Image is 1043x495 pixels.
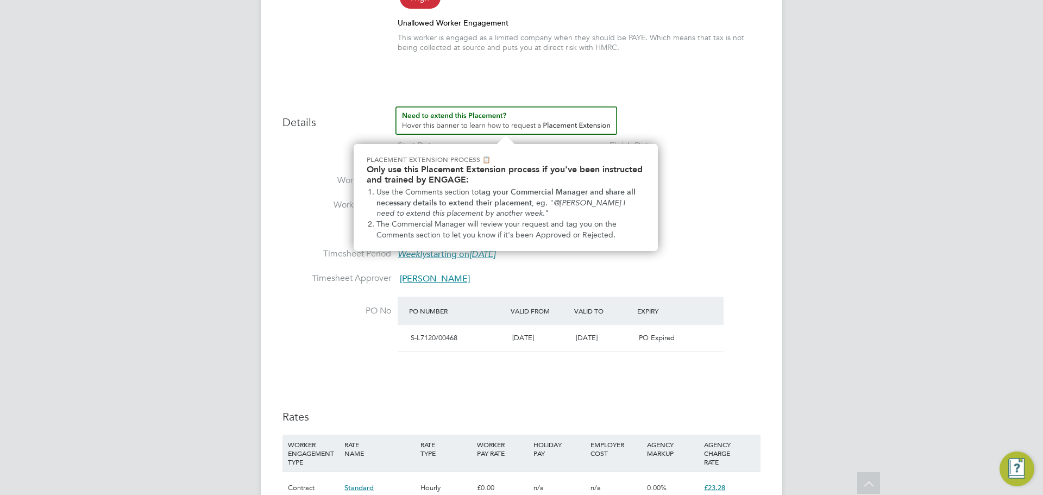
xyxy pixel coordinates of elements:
h3: Details [282,106,761,129]
div: Unallowed Worker Engagement [398,18,761,28]
span: [DATE] [576,333,598,342]
span: , eg. " [532,198,554,208]
div: Valid To [571,301,635,321]
label: PO No [282,305,391,317]
em: Weekly [398,249,426,260]
label: Breaks [282,224,391,235]
span: 0.00% [647,483,667,492]
button: How to extend a Placement? [395,106,617,135]
label: Timesheet Period [282,248,391,260]
h3: Rates [282,410,761,424]
em: [DATE] [469,249,495,260]
span: " [545,209,549,218]
span: n/a [533,483,544,492]
div: Expiry [634,301,698,321]
span: starting on [398,249,495,260]
li: The Commercial Manager will review your request and tag you on the Comments section to let you kn... [376,219,645,240]
span: £23.28 [704,483,725,492]
div: RATE TYPE [418,435,474,463]
button: Engage Resource Center [1000,452,1034,486]
em: @[PERSON_NAME] I need to extend this placement by another week. [376,198,627,218]
div: Valid From [508,301,571,321]
span: [DATE] [512,333,534,342]
span: Use the Comments section to [376,187,479,197]
div: This worker is engaged as a limited company when they should be PAYE. Which means that tax is not... [398,33,761,52]
div: AGENCY CHARGE RATE [701,435,758,472]
h2: Only use this Placement Extension process if you've been instructed and trained by ENGAGE: [367,164,645,185]
div: RATE NAME [342,435,417,463]
div: Start Date [398,140,436,152]
div: Need to extend this Placement? Hover this banner. [354,144,658,251]
div: WORKER ENGAGEMENT TYPE [285,435,342,472]
div: PO Number [406,301,508,321]
div: HOLIDAY PAY [531,435,587,463]
span: [PERSON_NAME] [400,273,470,284]
div: WORKER PAY RATE [474,435,531,463]
div: AGENCY MARKUP [644,435,701,463]
p: Placement Extension Process 📋 [367,155,645,164]
span: S-L7120/00468 [411,333,457,342]
label: Working Days [282,175,391,186]
div: Finish Date [610,140,653,152]
div: EMPLOYER COST [588,435,644,463]
span: Standard [344,483,374,492]
label: Timesheet Approver [282,273,391,284]
strong: tag your Commercial Manager and share all necessary details to extend their placement [376,187,638,208]
span: n/a [590,483,601,492]
label: Working Hours [282,199,391,211]
span: PO Expired [639,333,675,342]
